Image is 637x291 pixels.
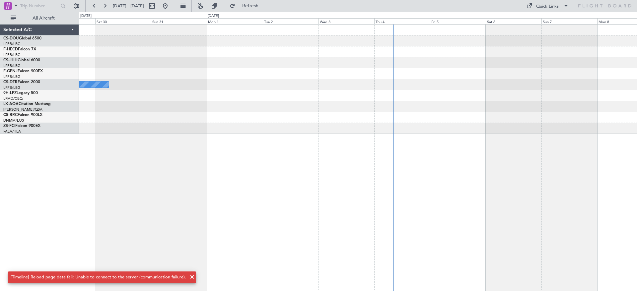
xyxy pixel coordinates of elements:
[20,1,58,11] input: Trip Number
[3,102,51,106] a: LX-AOACitation Mustang
[237,4,264,8] span: Refresh
[95,18,151,24] div: Sat 30
[263,18,318,24] div: Tue 2
[3,80,18,84] span: CS-DTR
[430,18,486,24] div: Fri 5
[227,1,266,11] button: Refresh
[541,18,597,24] div: Sun 7
[3,69,43,73] a: F-GPNJFalcon 900EX
[3,36,41,40] a: CS-DOUGlobal 6500
[3,58,40,62] a: CS-JHHGlobal 6000
[3,124,40,128] a: ZS-FCIFalcon 900EX
[3,47,36,51] a: F-HECDFalcon 7X
[80,13,92,19] div: [DATE]
[208,13,219,19] div: [DATE]
[3,85,21,90] a: LFPB/LBG
[3,63,21,68] a: LFPB/LBG
[3,96,23,101] a: LFMD/CEQ
[523,1,572,11] button: Quick Links
[3,74,21,79] a: LFPB/LBG
[374,18,430,24] div: Thu 4
[113,3,144,9] span: [DATE] - [DATE]
[3,124,15,128] span: ZS-FCI
[11,274,186,281] div: [Timeline] Reload page data fail: Unable to connect to the server (communication failure).
[3,102,19,106] span: LX-AOA
[3,58,18,62] span: CS-JHH
[3,113,18,117] span: CS-RRC
[3,52,21,57] a: LFPB/LBG
[3,113,42,117] a: CS-RRCFalcon 900LX
[3,107,42,112] a: [PERSON_NAME]/QSA
[3,36,19,40] span: CS-DOU
[3,118,24,123] a: DNMM/LOS
[151,18,207,24] div: Sun 31
[3,69,18,73] span: F-GPNJ
[3,91,17,95] span: 9H-LPZ
[207,18,262,24] div: Mon 1
[7,13,72,24] button: All Aircraft
[486,18,541,24] div: Sat 6
[318,18,374,24] div: Wed 3
[3,80,40,84] a: CS-DTRFalcon 2000
[536,3,559,10] div: Quick Links
[3,91,38,95] a: 9H-LPZLegacy 500
[3,41,21,46] a: LFPB/LBG
[3,129,21,134] a: FALA/HLA
[3,47,18,51] span: F-HECD
[17,16,70,21] span: All Aircraft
